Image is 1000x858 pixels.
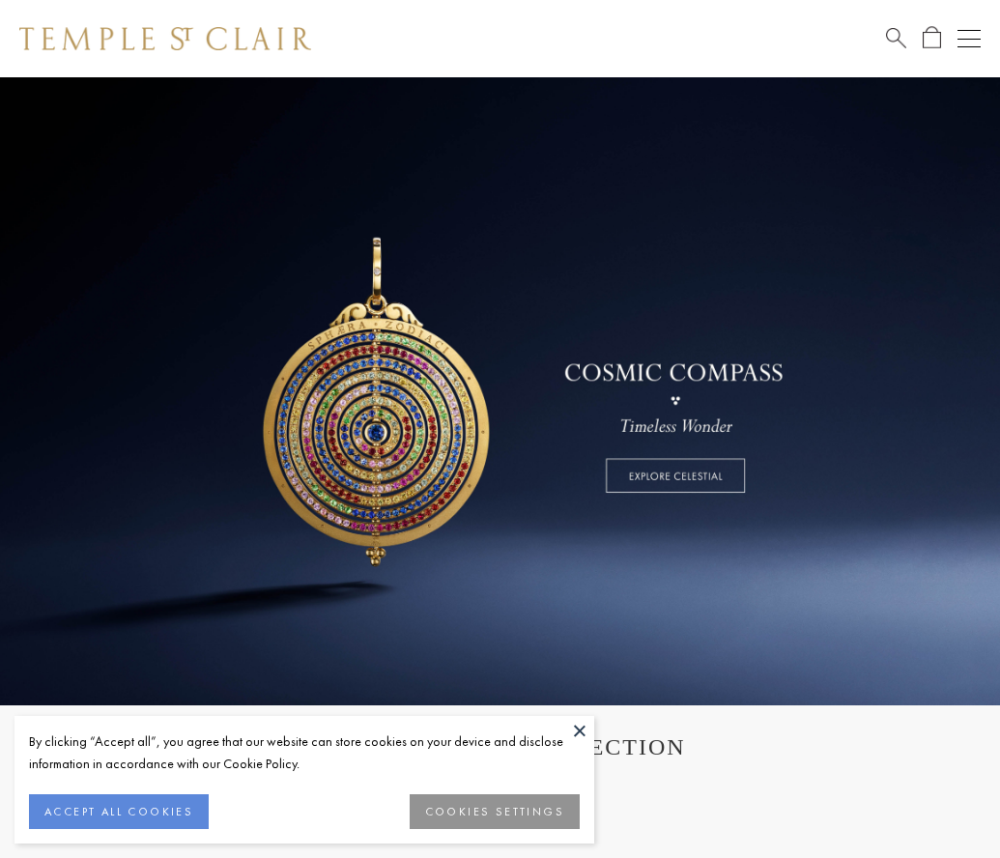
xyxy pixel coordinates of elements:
div: By clicking “Accept all”, you agree that our website can store cookies on your device and disclos... [29,730,580,775]
a: Open Shopping Bag [923,26,941,50]
button: COOKIES SETTINGS [410,794,580,829]
button: Open navigation [957,27,981,50]
a: Search [886,26,906,50]
img: Temple St. Clair [19,27,311,50]
button: ACCEPT ALL COOKIES [29,794,209,829]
